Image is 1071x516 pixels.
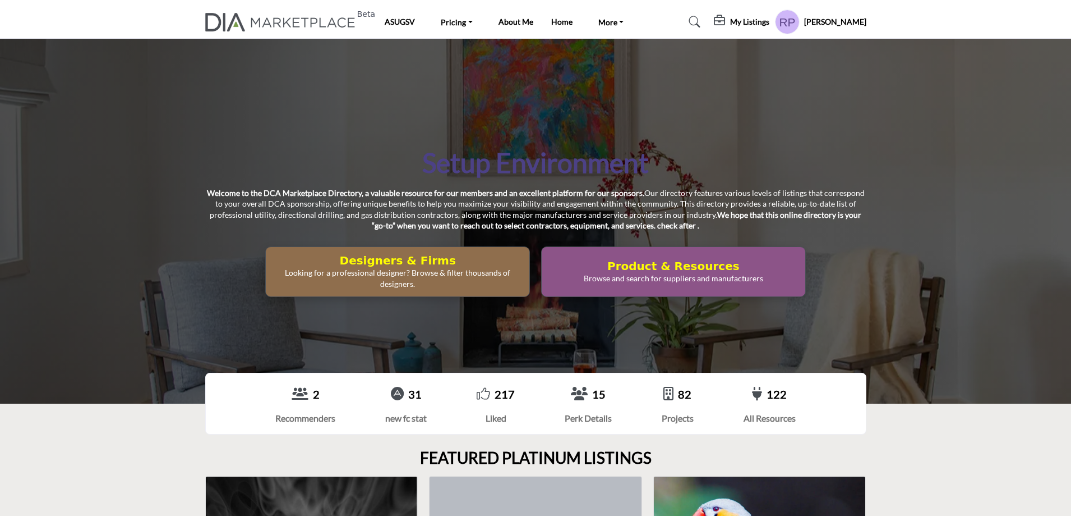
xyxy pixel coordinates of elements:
[207,188,644,198] strong: Welcome to the DCA Marketplace Directory, a valuable resource for our members and an excellent pl...
[495,387,515,401] a: 217
[292,387,308,402] a: View Recommenders
[408,387,422,401] a: 31
[313,387,320,401] a: 2
[678,387,691,401] a: 82
[678,13,708,31] a: Search
[545,273,802,284] p: Browse and search for suppliers and manufacturers
[767,387,787,401] a: 122
[269,254,526,267] h2: Designers & Firms
[275,412,335,425] div: Recommenders
[477,387,490,400] i: Go to Liked
[422,145,649,180] h1: Setup Environment
[265,246,530,297] button: Designers & Firms Looking for a professional designer? Browse & filter thousands of designers.
[205,13,362,31] img: Site Logo
[730,17,769,27] h5: My Listings
[662,412,694,425] div: Projects
[385,412,427,425] div: new fc stat
[205,13,362,31] a: Beta
[565,412,612,425] div: Perk Details
[541,246,806,297] button: Product & Resources Browse and search for suppliers and manufacturers
[545,259,802,273] h2: Product & Resources
[590,14,632,30] a: More
[269,267,526,289] p: Looking for a professional designer? Browse & filter thousands of designers.
[433,14,481,30] a: Pricing
[744,412,796,425] div: All Resources
[205,188,866,231] p: Our directory features various levels of listings that correspond to your overall DCA sponsorship...
[477,412,515,425] div: Liked
[420,449,652,468] h2: FEATURED PLATINUM LISTINGS
[551,17,573,26] a: Home
[804,16,866,28] h5: [PERSON_NAME]
[775,10,800,34] button: Show hide supplier dropdown
[357,10,375,19] h6: Beta
[498,17,533,26] a: About Me
[714,15,769,29] div: My Listings
[385,17,415,26] a: ASUGSV
[592,387,606,401] a: 15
